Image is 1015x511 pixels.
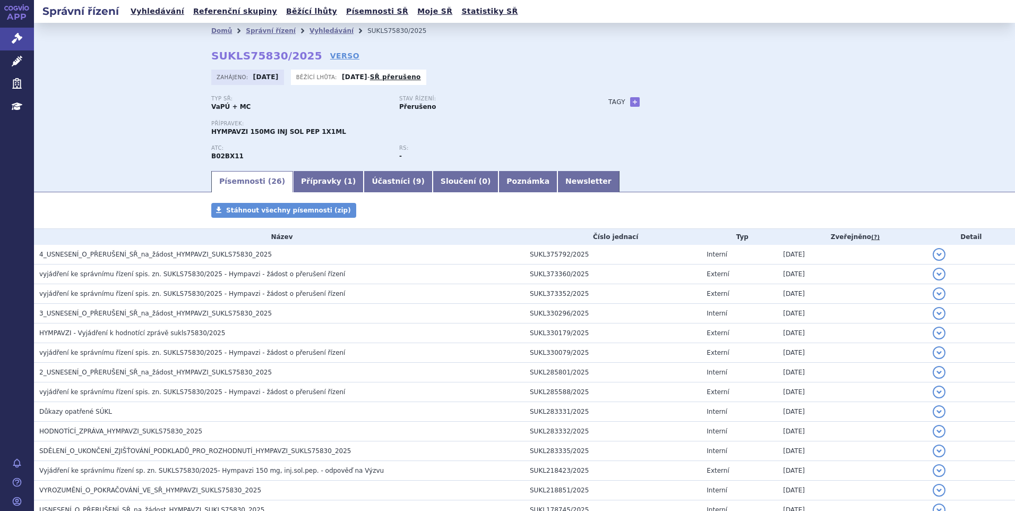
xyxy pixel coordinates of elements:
[524,441,701,461] td: SUKL283335/2025
[283,4,340,19] a: Běžící lhůty
[933,307,945,320] button: detail
[367,23,440,39] li: SUKLS75830/2025
[707,329,729,337] span: Externí
[211,103,251,110] strong: VaPÚ + MC
[211,121,587,127] p: Přípravek:
[778,402,927,422] td: [DATE]
[707,349,729,356] span: Externí
[524,422,701,441] td: SUKL283332/2025
[226,207,351,214] span: Stáhnout všechny písemnosti (zip)
[778,461,927,481] td: [DATE]
[927,229,1015,245] th: Detail
[707,251,727,258] span: Interní
[524,461,701,481] td: SUKL218423/2025
[39,487,261,494] span: VYROZUMĚNÍ_O_POKRAČOVÁNÍ_VE_SŘ_HYMPAVZI_SUKLS75830_2025
[524,363,701,382] td: SUKL285801/2025
[211,96,389,102] p: Typ SŘ:
[399,103,436,110] strong: Přerušeno
[39,251,272,258] span: 4_USNESENÍ_O_PŘERUŠENÍ_SŘ_na_žádost_HYMPAVZI_SUKLS75830_2025
[330,50,359,61] a: VERSO
[778,363,927,382] td: [DATE]
[524,343,701,363] td: SUKL330079/2025
[246,27,296,35] a: Správní řízení
[933,425,945,438] button: detail
[364,171,432,192] a: Účastníci (9)
[707,270,729,278] span: Externí
[707,310,727,317] span: Interní
[778,441,927,461] td: [DATE]
[778,229,927,245] th: Zveřejněno
[524,284,701,304] td: SUKL373352/2025
[707,408,727,415] span: Interní
[399,96,577,102] p: Stav řízení:
[933,405,945,418] button: detail
[211,152,244,160] strong: MARSTACIMAB
[707,388,729,396] span: Externí
[933,327,945,339] button: detail
[342,73,367,81] strong: [DATE]
[707,290,729,297] span: Externí
[342,73,421,81] p: -
[482,177,487,185] span: 0
[778,284,927,304] td: [DATE]
[458,4,521,19] a: Statistiky SŘ
[399,145,577,151] p: RS:
[433,171,498,192] a: Sloučení (0)
[933,268,945,280] button: detail
[347,177,352,185] span: 1
[778,382,927,402] td: [DATE]
[933,346,945,359] button: detail
[39,329,225,337] span: HYMPAVZI - Vyjádření k hodnotící zprávě sukls75830/2025
[608,96,625,108] h3: Tagy
[524,402,701,422] td: SUKL283331/2025
[707,487,727,494] span: Interní
[524,382,701,402] td: SUKL285588/2025
[34,4,127,19] h2: Správní řízení
[370,73,421,81] a: SŘ přerušeno
[778,343,927,363] td: [DATE]
[778,245,927,265] td: [DATE]
[524,481,701,500] td: SUKL218851/2025
[871,234,880,241] abbr: (?)
[557,171,620,192] a: Newsletter
[524,245,701,265] td: SUKL375792/2025
[271,177,281,185] span: 26
[778,481,927,500] td: [DATE]
[707,447,727,455] span: Interní
[524,323,701,343] td: SUKL330179/2025
[707,428,727,435] span: Interní
[933,248,945,261] button: detail
[524,229,701,245] th: Číslo jednací
[701,229,778,245] th: Typ
[190,4,280,19] a: Referenční skupiny
[211,128,346,135] span: HYMPAVZI 150MG INJ SOL PEP 1X1ML
[39,408,112,415] span: Důkazy opatřené SÚKL
[498,171,557,192] a: Poznámka
[309,27,354,35] a: Vyhledávání
[707,369,727,376] span: Interní
[296,73,339,81] span: Běžící lhůta:
[253,73,279,81] strong: [DATE]
[414,4,455,19] a: Moje SŘ
[416,177,422,185] span: 9
[211,27,232,35] a: Domů
[39,349,345,356] span: vyjádření ke správnímu řízení spis. zn. SUKLS75830/2025 - Hympavzi - žádost o přerušení řízení
[524,265,701,284] td: SUKL373360/2025
[39,388,345,396] span: vyjádření ke správnímu řízení spis. zn. SUKLS75830/2025 - Hympavzi - žádost o přerušení řízení
[778,422,927,441] td: [DATE]
[39,290,345,297] span: vyjádření ke správnímu řízení spis. zn. SUKLS75830/2025 - Hympavzi - žádost o přerušení řízení
[778,265,927,284] td: [DATE]
[211,203,356,218] a: Stáhnout všechny písemnosti (zip)
[211,145,389,151] p: ATC:
[39,310,272,317] span: 3_USNESENÍ_O_PŘERUŠENÍ_SŘ_na_žádost_HYMPAVZI_SUKLS75830_2025
[524,304,701,323] td: SUKL330296/2025
[933,386,945,398] button: detail
[778,304,927,323] td: [DATE]
[39,270,345,278] span: vyjádření ke správnímu řízení spis. zn. SUKLS75830/2025 - Hympavzi - žádost o přerušení řízení
[293,171,364,192] a: Přípravky (1)
[933,445,945,457] button: detail
[778,323,927,343] td: [DATE]
[707,467,729,474] span: Externí
[211,49,322,62] strong: SUKLS75830/2025
[343,4,411,19] a: Písemnosti SŘ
